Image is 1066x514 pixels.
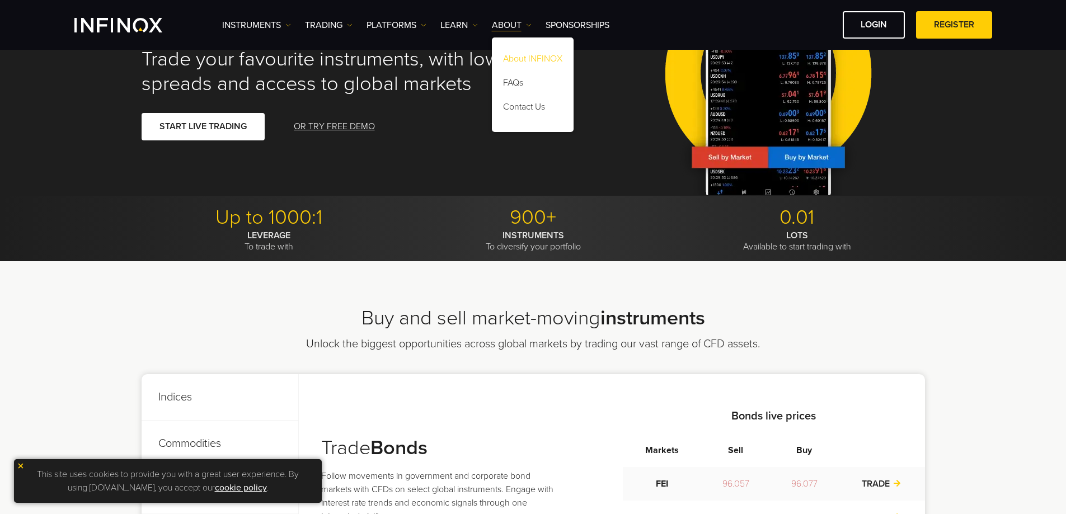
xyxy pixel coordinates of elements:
a: SPONSORSHIPS [546,18,609,32]
p: 0.01 [669,205,925,230]
a: About INFINOX [492,49,574,73]
a: INFINOX Logo [74,18,189,32]
p: Indices [142,374,298,421]
a: Learn [440,18,478,32]
a: OR TRY FREE DEMO [293,113,376,140]
a: TRADING [305,18,353,32]
h3: Trade [321,436,563,460]
td: FEI [623,467,701,501]
strong: LEVERAGE [247,230,290,241]
p: To trade with [142,230,397,252]
a: REGISTER [916,11,992,39]
p: 900+ [405,205,661,230]
a: LOGIN [843,11,905,39]
h2: Trade your favourite instruments, with low spreads and access to global markets [142,47,518,96]
p: Commodities [142,421,298,467]
th: Markets [623,433,701,467]
td: 96.057 [701,467,770,501]
th: Buy [770,433,838,467]
h2: Buy and sell market-moving [142,306,925,331]
a: FAQs [492,73,574,97]
a: TRADE [862,478,901,489]
a: START LIVE TRADING [142,113,265,140]
p: This site uses cookies to provide you with a great user experience. By using [DOMAIN_NAME], you a... [20,465,316,497]
p: Up to 1000:1 [142,205,397,230]
a: cookie policy [215,482,267,493]
th: Sell [701,433,770,467]
img: yellow close icon [17,462,25,470]
strong: Bonds live prices [731,409,816,423]
strong: Bonds [370,436,428,460]
a: ABOUT [492,18,532,32]
td: 96.077 [770,467,838,501]
a: Instruments [222,18,291,32]
p: Available to start trading with [669,230,925,252]
strong: LOTS [786,230,808,241]
strong: instruments [600,306,705,330]
a: Contact Us [492,97,574,121]
a: PLATFORMS [367,18,426,32]
p: To diversify your portfolio [405,230,661,252]
strong: INSTRUMENTS [503,230,564,241]
p: Unlock the biggest opportunities across global markets by trading our vast range of CFD assets. [274,336,792,352]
